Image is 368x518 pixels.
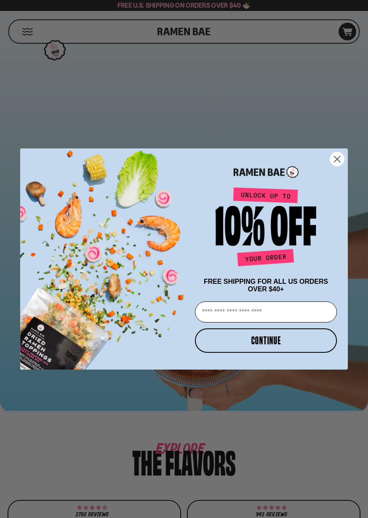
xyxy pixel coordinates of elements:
[213,187,318,270] img: Unlock up to 10% off
[204,278,328,293] span: FREE SHIPPING FOR ALL US ORDERS OVER $40+
[195,328,337,353] button: CONTINUE
[234,165,299,179] img: Ramen Bae Logo
[20,141,192,370] img: ce7035ce-2e49-461c-ae4b-8ade7372f32c.png
[330,152,344,166] button: Close dialog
